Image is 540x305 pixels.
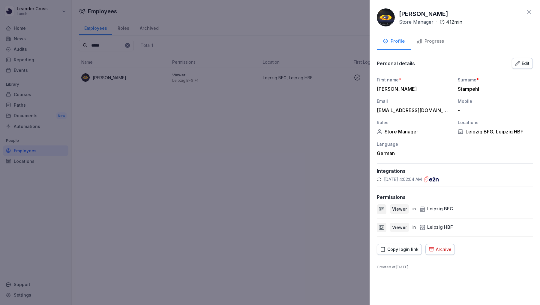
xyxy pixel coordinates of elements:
div: German [377,150,452,156]
p: 412 min [446,18,462,26]
p: [DATE] 4:02:04 AM [384,176,422,182]
div: First name [377,77,452,83]
p: in [412,206,416,212]
p: Integrations [377,168,533,174]
div: Profile [383,38,405,45]
div: Edit [515,60,529,67]
div: Roles [377,119,452,126]
div: Mobile [458,98,533,104]
div: Email [377,98,452,104]
p: Permissions [377,194,406,200]
button: Progress [411,34,450,50]
div: Store Manager [377,129,452,135]
div: · [399,18,462,26]
div: Copy login link [380,246,418,253]
div: [EMAIL_ADDRESS][DOMAIN_NAME] [377,107,449,113]
p: Created at : [DATE] [377,264,533,270]
div: Leipzig BFG [419,206,453,212]
div: Surname [458,77,533,83]
div: Progress [417,38,444,45]
img: g4w5x5mlkjus3ukx1xap2hc0.png [377,8,395,26]
button: Copy login link [377,244,422,255]
div: - [458,107,530,113]
div: Stampehl [458,86,530,92]
div: Leipzig HBF [419,224,453,231]
div: Archive [429,246,451,253]
img: e2n.png [424,176,439,182]
p: Personal details [377,60,415,66]
p: Viewer [392,224,407,230]
div: Locations [458,119,533,126]
p: [PERSON_NAME] [399,9,448,18]
p: Store Manager [399,18,433,26]
div: Language [377,141,452,147]
p: in [412,224,416,231]
button: Profile [377,34,411,50]
div: [PERSON_NAME] [377,86,449,92]
p: Viewer [392,206,407,212]
button: Archive [425,244,455,255]
div: Leipzig BFG, Leipzig HBF [458,129,533,135]
button: Edit [512,58,533,69]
